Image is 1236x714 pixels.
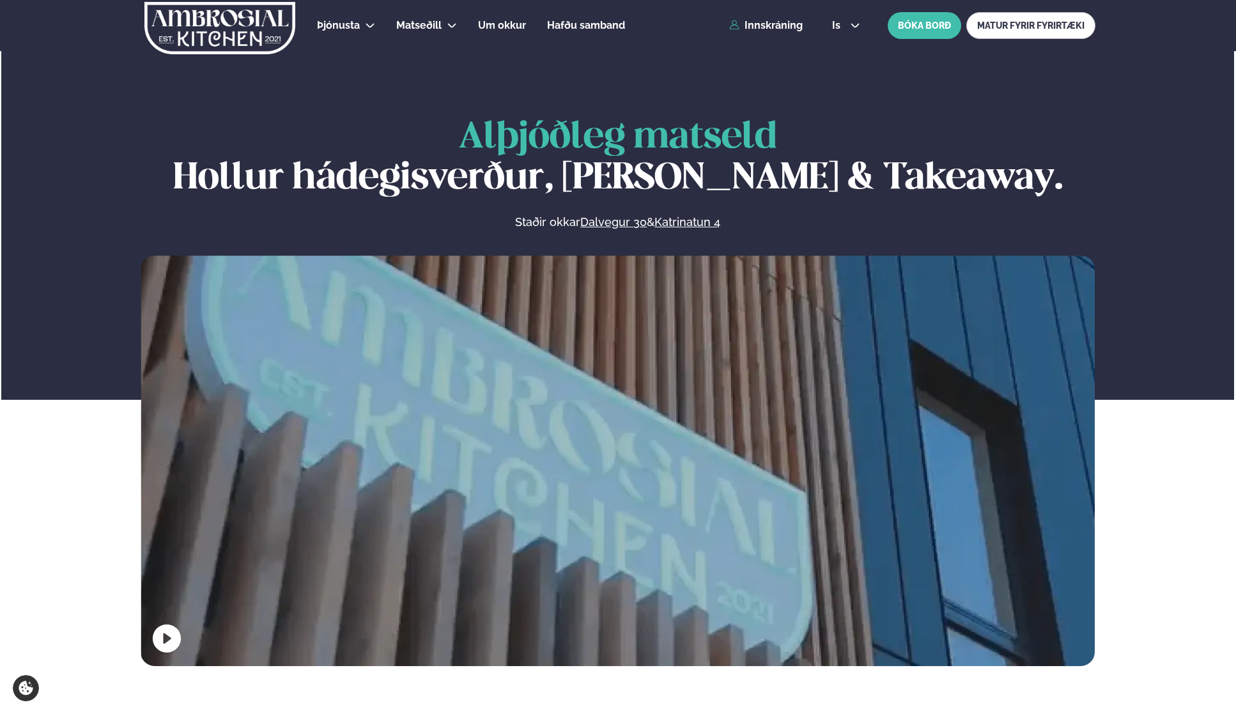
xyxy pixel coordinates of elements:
[317,19,360,31] span: Þjónusta
[396,19,442,31] span: Matseðill
[13,675,39,701] a: Cookie settings
[888,12,961,39] button: BÓKA BORÐ
[396,18,442,33] a: Matseðill
[547,19,625,31] span: Hafðu samband
[547,18,625,33] a: Hafðu samband
[141,118,1095,199] h1: Hollur hádegisverður, [PERSON_NAME] & Takeaway.
[654,215,720,230] a: Katrinatun 4
[580,215,647,230] a: Dalvegur 30
[832,20,844,31] span: is
[144,2,297,54] img: logo
[376,215,860,230] p: Staðir okkar &
[478,19,526,31] span: Um okkur
[317,18,360,33] a: Þjónusta
[822,20,870,31] button: is
[729,20,803,31] a: Innskráning
[966,12,1095,39] a: MATUR FYRIR FYRIRTÆKI
[478,18,526,33] a: Um okkur
[459,120,777,155] span: Alþjóðleg matseld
